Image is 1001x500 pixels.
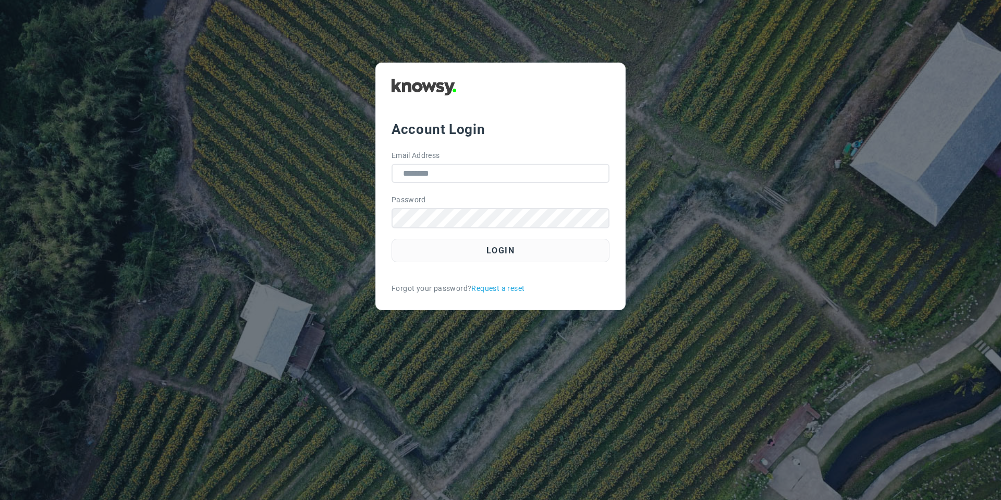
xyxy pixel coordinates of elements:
[392,194,426,205] label: Password
[392,283,609,294] div: Forgot your password?
[392,239,609,262] button: Login
[392,150,440,161] label: Email Address
[471,283,524,294] a: Request a reset
[392,120,609,139] div: Account Login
